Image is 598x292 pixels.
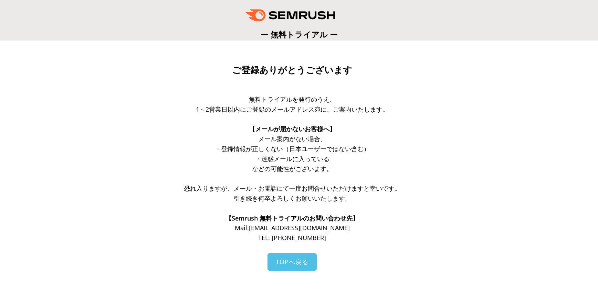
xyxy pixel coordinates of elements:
span: 【メールが届かないお客様へ】 [249,125,336,133]
span: 恐れ入りますが、メール・お電話にて一度お問合せいただけますと幸いです。 [184,184,401,192]
span: Mail: [EMAIL_ADDRESS][DOMAIN_NAME] [235,224,350,232]
span: ー 無料トライアル ー [261,29,338,40]
span: 引き続き何卒よろしくお願いいたします。 [233,194,351,202]
span: 【Semrush 無料トライアルのお問い合わせ先】 [225,214,359,222]
span: などの可能性がございます。 [252,165,333,173]
span: TOPへ戻る [276,258,308,266]
span: 1～2営業日以内にご登録のメールアドレス宛に、ご案内いたします。 [196,105,389,113]
span: TEL: [PHONE_NUMBER] [258,234,326,242]
span: ・登録情報が正しくない（日本ユーザーではない含む） [215,145,370,153]
span: 無料トライアルを発行のうえ、 [249,95,336,103]
span: ・迷惑メールに入っている [255,155,329,163]
span: ご登録ありがとうございます [232,65,352,75]
span: メール案内がない場合、 [258,135,326,143]
a: TOPへ戻る [267,253,317,271]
